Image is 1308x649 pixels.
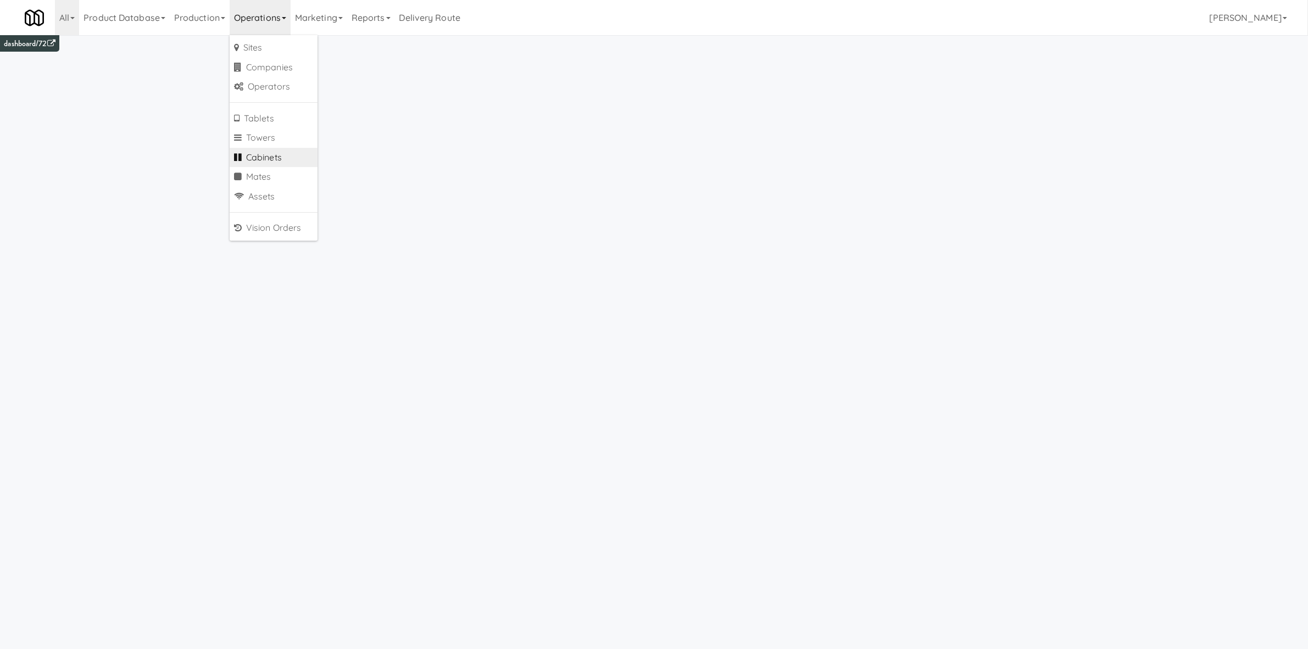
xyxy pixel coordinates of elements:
[230,218,318,238] a: Vision Orders
[230,148,318,168] a: Cabinets
[230,38,318,58] a: Sites
[25,8,44,27] img: Micromart
[230,128,318,148] a: Towers
[4,38,55,49] a: dashboard/72
[230,109,318,129] a: Tablets
[230,77,318,97] a: Operators
[230,167,318,187] a: Mates
[230,58,318,77] a: Companies
[230,187,318,207] a: Assets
